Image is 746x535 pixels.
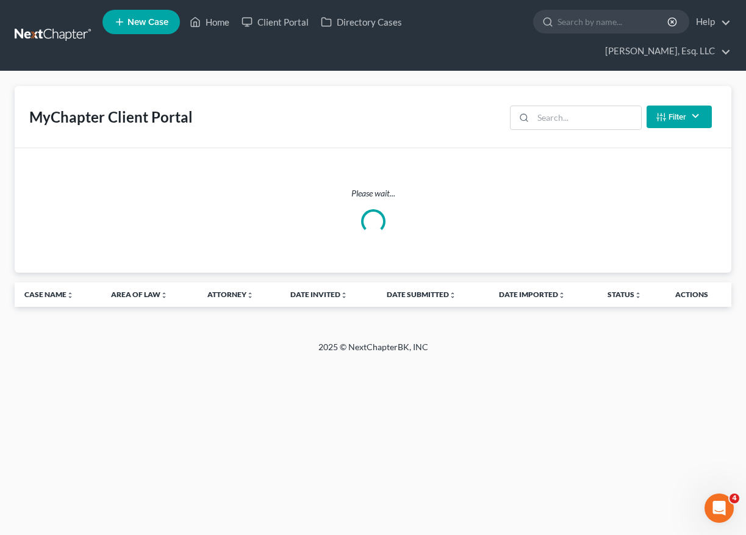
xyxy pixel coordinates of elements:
a: Date Invitedunfold_more [290,290,348,299]
a: [PERSON_NAME], Esq. LLC [599,40,731,62]
a: Client Portal [235,11,315,33]
a: Home [184,11,235,33]
span: New Case [127,18,168,27]
a: Date Importedunfold_more [499,290,565,299]
div: MyChapter Client Portal [29,107,193,127]
i: unfold_more [449,292,456,299]
th: Actions [665,282,731,307]
input: Search... [533,106,641,129]
i: unfold_more [340,292,348,299]
i: unfold_more [634,292,642,299]
a: Help [690,11,731,33]
div: 2025 © NextChapterBK, INC [26,341,721,363]
button: Filter [647,106,712,128]
a: Directory Cases [315,11,408,33]
iframe: Intercom live chat [705,494,734,523]
i: unfold_more [246,292,254,299]
a: Date Submittedunfold_more [387,290,456,299]
span: 4 [730,494,739,503]
i: unfold_more [66,292,74,299]
i: unfold_more [558,292,565,299]
a: Area of Lawunfold_more [111,290,168,299]
a: Attorneyunfold_more [207,290,254,299]
a: Statusunfold_more [608,290,642,299]
p: Please wait... [24,187,722,199]
input: Search by name... [558,10,669,33]
a: Case Nameunfold_more [24,290,74,299]
i: unfold_more [160,292,168,299]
